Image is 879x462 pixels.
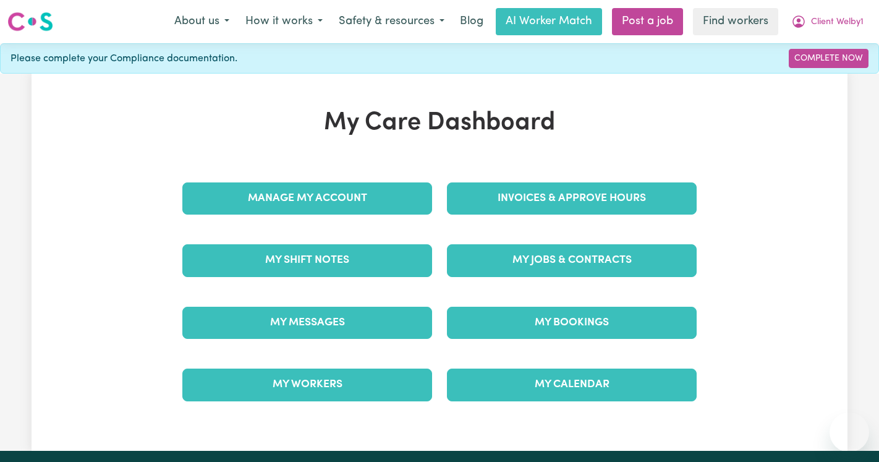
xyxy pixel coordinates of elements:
[11,51,237,66] span: Please complete your Compliance documentation.
[331,9,452,35] button: Safety & resources
[447,244,697,276] a: My Jobs & Contracts
[182,307,432,339] a: My Messages
[789,49,868,68] a: Complete Now
[175,108,704,138] h1: My Care Dashboard
[447,369,697,401] a: My Calendar
[166,9,237,35] button: About us
[182,182,432,215] a: Manage My Account
[452,8,491,35] a: Blog
[496,8,602,35] a: AI Worker Match
[693,8,778,35] a: Find workers
[811,15,864,29] span: Client Welby1
[237,9,331,35] button: How it works
[447,307,697,339] a: My Bookings
[783,9,872,35] button: My Account
[830,413,869,452] iframe: Button to launch messaging window
[182,244,432,276] a: My Shift Notes
[182,369,432,401] a: My Workers
[7,7,53,36] a: Careseekers logo
[7,11,53,33] img: Careseekers logo
[612,8,683,35] a: Post a job
[447,182,697,215] a: Invoices & Approve Hours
